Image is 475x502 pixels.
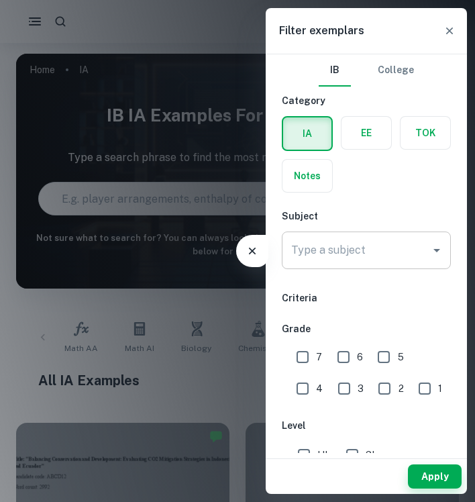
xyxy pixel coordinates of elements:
[282,160,332,192] button: Notes
[282,321,451,336] h6: Grade
[408,464,462,489] button: Apply
[341,117,391,149] button: EE
[319,54,414,87] div: Filter type choice
[438,381,442,396] span: 1
[427,241,446,260] button: Open
[401,117,450,149] button: TOK
[378,54,414,87] button: College
[239,238,266,264] button: Filter
[319,54,351,87] button: IB
[366,448,377,462] span: SL
[282,291,451,305] h6: Criteria
[282,418,451,433] h6: Level
[317,448,330,462] span: HL
[279,23,364,39] h6: Filter exemplars
[282,93,451,108] h6: Category
[357,350,363,364] span: 6
[397,350,403,364] span: 5
[316,381,323,396] span: 4
[316,350,322,364] span: 7
[398,381,403,396] span: 2
[283,117,331,150] button: IA
[282,209,451,223] h6: Subject
[358,381,364,396] span: 3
